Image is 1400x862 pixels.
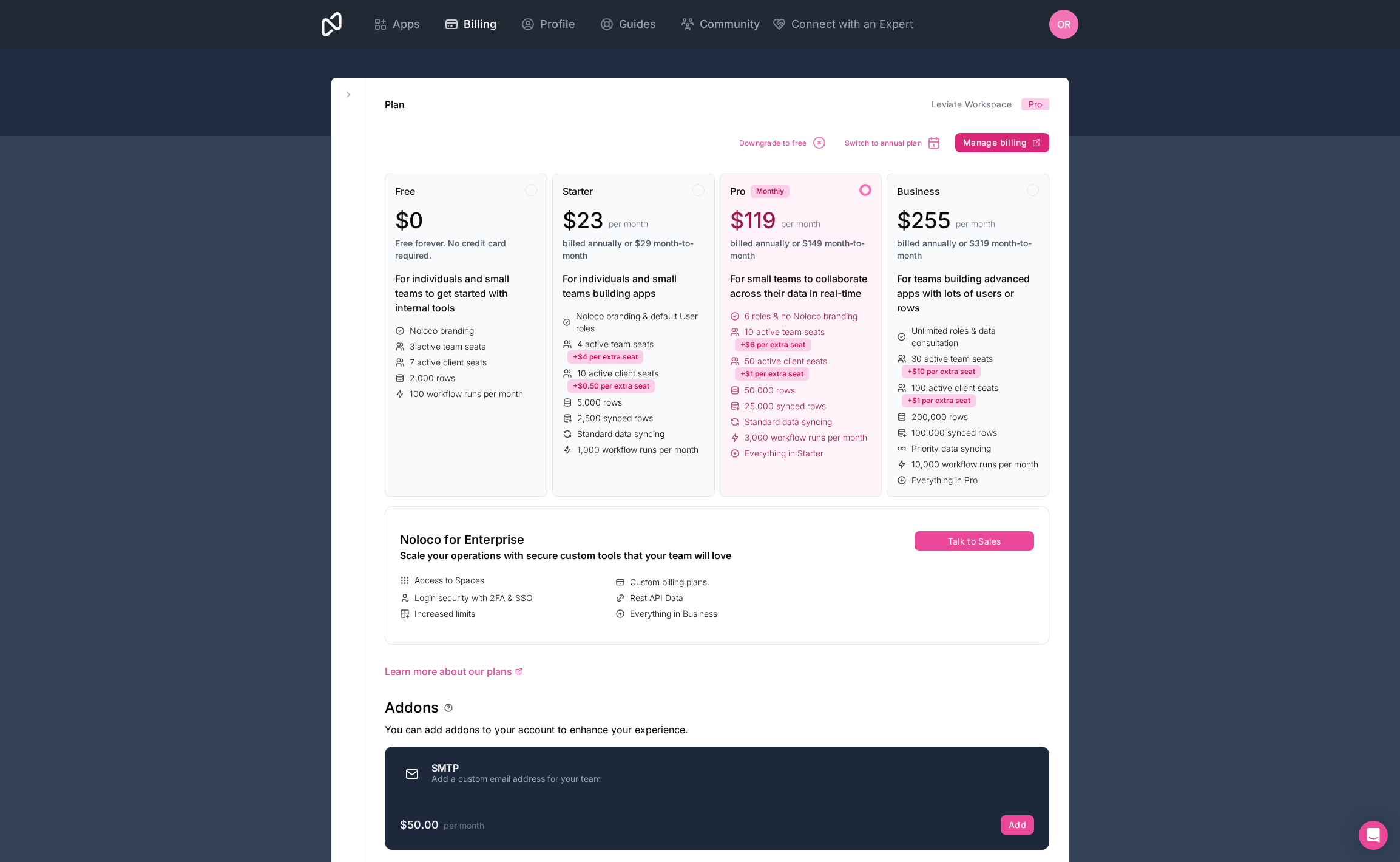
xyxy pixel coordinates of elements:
span: Pro [730,184,746,199]
span: billed annually or $149 month-to-month [730,237,872,262]
a: Leviate Workspace [932,99,1012,109]
span: Learn more about our plans [385,664,512,679]
span: billed annually or $319 month-to-month [897,237,1039,262]
a: Apps [364,11,430,38]
button: Connect with an Expert [772,16,913,33]
span: 200,000 rows [911,411,968,423]
div: For small teams to collaborate across their data in real-time [730,271,872,300]
span: 7 active client seats [410,356,487,368]
div: Scale your operations with secure custom tools that your team will love [400,548,825,563]
span: Business [897,184,940,199]
span: Standard data syncing [745,416,832,428]
span: Everything in Starter [745,447,823,460]
span: 100 active client seats [911,382,998,394]
div: Open Intercom Messenger [1359,821,1388,850]
span: Connect with an Expert [791,16,913,33]
div: SMTP [431,763,601,773]
button: Add [1001,815,1034,835]
span: Free forever. No credit card required. [395,237,537,262]
span: Noloco for Enterprise [400,531,524,548]
span: Rest API Data [630,592,683,604]
span: Starter [563,184,593,199]
span: Unlimited roles & data consultation [911,325,1039,349]
span: 6 roles & no Noloco branding [745,310,857,322]
span: Priority data syncing [911,443,991,455]
span: Noloco branding & default User roles [576,310,704,334]
div: +$1 per extra seat [735,367,809,381]
span: Login security with 2FA & SSO [414,592,533,604]
div: Add [1009,820,1026,830]
span: Profile [540,16,575,33]
span: 100 workflow runs per month [410,388,523,400]
div: +$0.50 per extra seat [567,379,655,393]
span: $255 [897,208,951,232]
a: Community [671,11,769,38]
span: billed annually or $29 month-to-month [563,237,705,262]
span: 30 active team seats [911,353,993,365]
span: 5,000 rows [577,396,622,409]
span: Custom billing plans. [630,576,709,588]
span: per month [609,218,648,230]
div: +$6 per extra seat [735,338,811,351]
a: Learn more about our plans [385,664,1049,679]
span: 1,000 workflow runs per month [577,444,698,456]
span: Apps [393,16,420,33]
div: +$10 per extra seat [902,365,981,378]
h1: Plan [385,97,405,112]
span: Free [395,184,415,199]
div: For individuals and small teams to get started with internal tools [395,271,537,315]
span: $23 [563,208,604,232]
button: Manage billing [955,133,1049,152]
span: 10 active team seats [745,326,825,338]
div: +$4 per extra seat [567,350,643,364]
span: Manage billing [963,137,1027,148]
span: 25,000 synced rows [745,400,826,412]
div: +$1 per extra seat [902,394,976,407]
span: Everything in Business [630,608,717,620]
div: Add a custom email address for your team [431,773,601,785]
span: per month [781,218,820,230]
h1: Addons [385,698,439,718]
span: 2,500 synced rows [577,412,653,424]
span: 3,000 workflow runs per month [745,432,867,444]
span: 2,000 rows [410,372,455,384]
a: Billing [435,11,506,38]
span: 4 active team seats [577,338,654,350]
span: Standard data syncing [577,428,664,440]
span: 10,000 workflow runs per month [911,458,1038,470]
div: Monthly [751,185,790,198]
span: Community [700,16,760,33]
span: Guides [619,16,656,33]
span: Switch to annual plan [845,138,922,148]
div: For teams building advanced apps with lots of users or rows [897,271,1039,315]
span: 50,000 rows [745,384,795,396]
button: Switch to annual plan [840,131,945,154]
span: Increased limits [414,608,475,620]
span: Access to Spaces [414,574,484,586]
span: $0 [395,208,423,232]
span: Billing [464,16,496,33]
span: 100,000 synced rows [911,427,997,439]
span: per month [956,218,995,230]
a: Guides [590,11,666,38]
div: For individuals and small teams building apps [563,271,705,300]
span: 3 active team seats [410,341,485,353]
span: 50 active client seats [745,355,827,367]
span: Downgrade to free [739,138,807,148]
span: per month [444,820,484,830]
span: 10 active client seats [577,367,658,379]
span: Pro [1029,98,1042,110]
span: OR [1057,17,1070,32]
span: $119 [730,208,776,232]
span: Everything in Pro [911,474,978,486]
button: Talk to Sales [915,531,1034,551]
button: Downgrade to free [735,131,831,154]
span: Noloco branding [410,325,474,337]
a: Profile [511,11,585,38]
p: You can add addons to your account to enhance your experience. [385,722,1049,737]
span: $50.00 [400,818,439,831]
